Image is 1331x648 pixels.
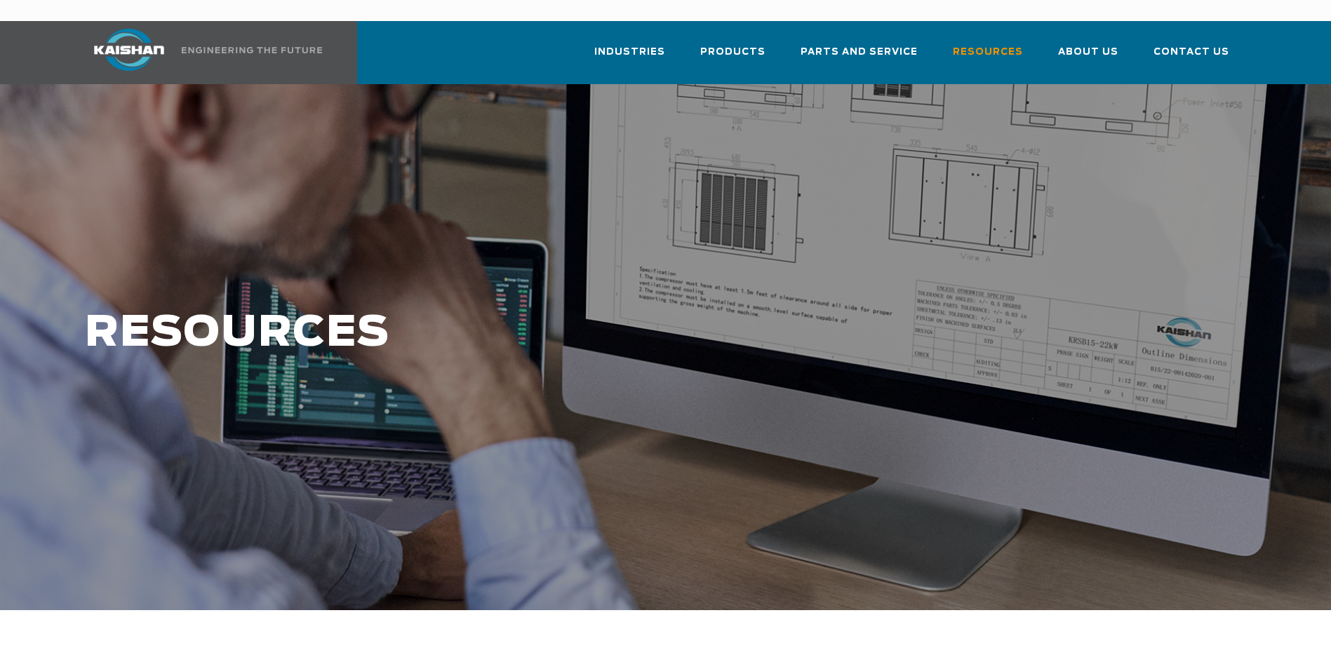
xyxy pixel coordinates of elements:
span: Contact Us [1153,44,1229,60]
a: Industries [594,34,665,81]
img: kaishan logo [76,29,182,71]
a: Contact Us [1153,34,1229,81]
a: Products [700,34,765,81]
h1: RESOURCES [85,310,1050,357]
span: Products [700,44,765,60]
a: About Us [1058,34,1118,81]
a: Kaishan USA [76,21,325,84]
span: Parts and Service [801,44,918,60]
a: Resources [953,34,1023,81]
span: Industries [594,44,665,60]
span: Resources [953,44,1023,60]
a: Parts and Service [801,34,918,81]
span: About Us [1058,44,1118,60]
img: Engineering the future [182,47,322,53]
